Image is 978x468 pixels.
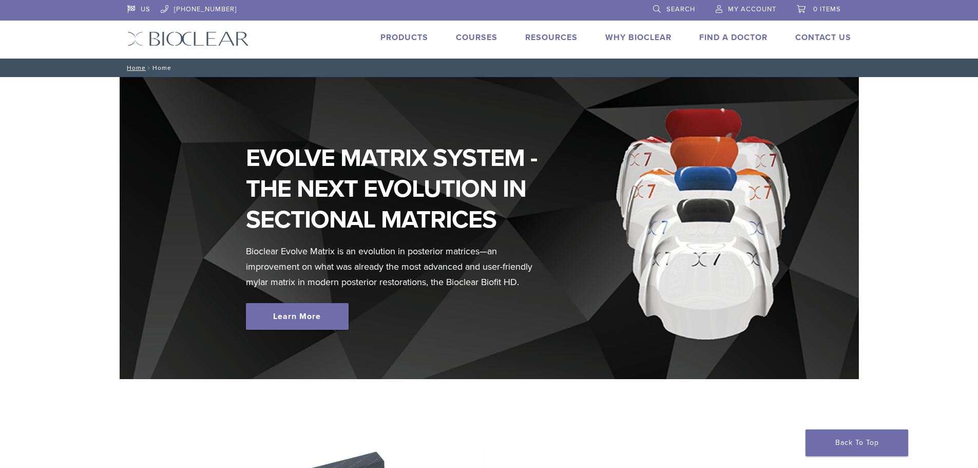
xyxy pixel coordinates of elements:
[806,429,908,456] a: Back To Top
[246,303,349,330] a: Learn More
[246,244,544,290] p: Bioclear Evolve Matrix is an evolution in posterior matrices—an improvement on what was already t...
[605,32,672,43] a: Why Bioclear
[728,5,776,13] span: My Account
[699,32,768,43] a: Find A Doctor
[525,32,578,43] a: Resources
[380,32,428,43] a: Products
[120,59,859,77] nav: Home
[124,64,146,71] a: Home
[795,32,851,43] a: Contact Us
[146,65,152,70] span: /
[456,32,497,43] a: Courses
[813,5,841,13] span: 0 items
[127,31,249,46] img: Bioclear
[666,5,695,13] span: Search
[246,143,544,235] h1: EVOLVE MATRIX SYSTEM - THE NEXT EVOLUTION IN SECTIONAL MATRICES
